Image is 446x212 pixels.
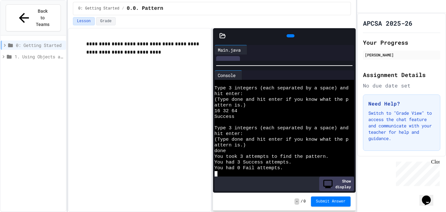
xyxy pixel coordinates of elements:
[215,108,237,114] span: 16 32 64
[215,125,349,131] span: Type 3 integers (each separated by a space) and
[311,196,351,207] button: Submit Answer
[78,6,120,11] span: 0: Getting Started
[368,100,435,107] h3: Need Help?
[96,17,116,25] button: Grade
[303,199,306,204] span: 0
[215,45,247,55] div: Main.java
[215,143,246,148] span: attern is.)
[294,198,299,205] span: -
[363,38,440,47] h2: Your Progress
[215,86,349,91] span: Type 3 integers (each separated by a space) and
[215,131,243,137] span: hit enter:
[122,6,124,11] span: /
[368,110,435,142] p: Switch to "Grade View" to access the chat feature and communicate with your teacher for help and ...
[215,160,292,165] span: You had 3 Success attempts.
[363,19,412,28] h1: APCSA 2025-26
[363,70,440,79] h2: Assignment Details
[3,3,44,40] div: Chat with us now!Close
[393,159,440,186] iframe: chat widget
[127,5,163,12] span: 0.0. Pattern
[215,165,283,171] span: You had 0 Fail attempts.
[15,53,63,60] span: 1. Using Objects and Methods
[419,187,440,206] iframe: chat widget
[215,97,349,103] span: (Type done and hit enter if you know what the p
[215,154,329,160] span: You took 3 attempts to find the pattern.
[215,91,243,97] span: hit enter:
[216,56,240,169] div: History
[6,4,61,31] button: Back to Teams
[215,70,242,80] div: Console
[35,8,50,28] span: Back to Teams
[215,148,226,154] span: done
[16,42,63,48] span: 0: Getting Started
[215,103,246,108] span: attern is.)
[301,199,303,204] span: /
[73,17,95,25] button: Lesson
[215,72,239,79] div: Console
[215,114,235,120] span: Success
[319,177,354,191] div: Show display
[215,47,244,53] div: Main.java
[365,52,438,58] div: [PERSON_NAME]
[316,199,346,204] span: Submit Answer
[215,137,349,143] span: (Type done and hit enter if you know what the p
[363,82,440,89] div: No due date set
